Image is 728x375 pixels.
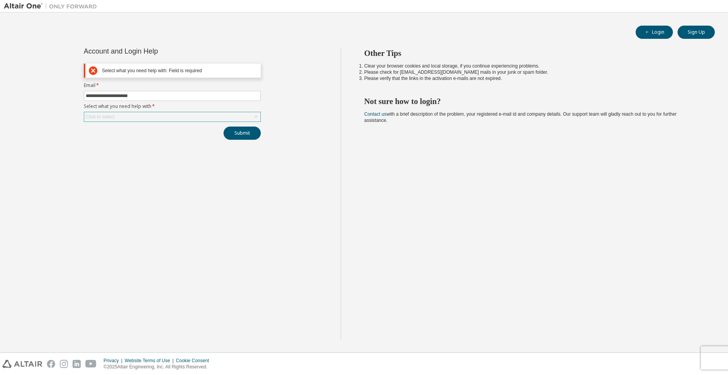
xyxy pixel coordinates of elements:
h2: Other Tips [364,48,701,58]
li: Please verify that the links in the activation e-mails are not expired. [364,75,701,82]
img: Altair One [4,2,101,10]
div: Click to select [86,114,114,120]
button: Sign Up [678,26,715,39]
span: with a brief description of the problem, your registered e-mail id and company details. Our suppo... [364,111,677,123]
img: altair_logo.svg [2,360,42,368]
li: Please check for [EMAIL_ADDRESS][DOMAIN_NAME] mails in your junk or spam folder. [364,69,701,75]
label: Select what you need help with [84,103,261,109]
div: Click to select [84,112,260,122]
a: Contact us [364,111,387,117]
div: Select what you need help with: Field is required [102,68,257,74]
div: Privacy [104,358,125,364]
button: Login [636,26,673,39]
img: facebook.svg [47,360,55,368]
p: © 2025 Altair Engineering, Inc. All Rights Reserved. [104,364,214,370]
div: Website Terms of Use [125,358,176,364]
img: instagram.svg [60,360,68,368]
label: Email [84,82,261,89]
li: Clear your browser cookies and local storage, if you continue experiencing problems. [364,63,701,69]
div: Cookie Consent [176,358,213,364]
img: linkedin.svg [73,360,81,368]
div: Account and Login Help [84,48,225,54]
h2: Not sure how to login? [364,96,701,106]
button: Submit [224,127,261,140]
img: youtube.svg [85,360,97,368]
